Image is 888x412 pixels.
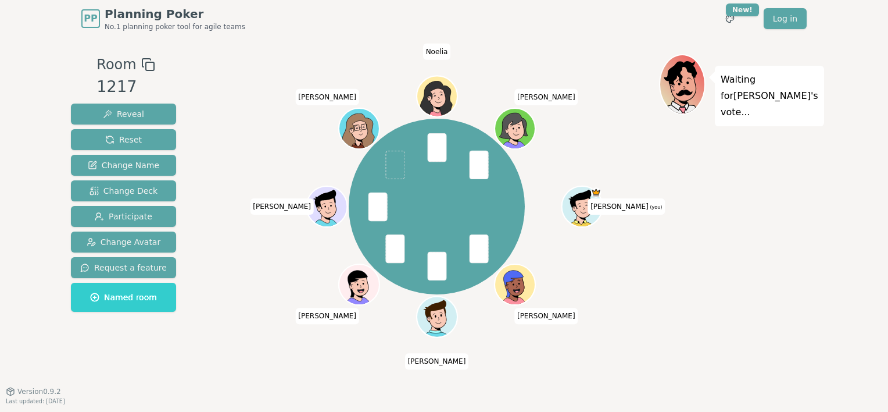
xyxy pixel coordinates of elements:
[721,72,818,120] p: Waiting for [PERSON_NAME] 's vote...
[87,236,161,248] span: Change Avatar
[590,187,601,198] span: Lukas is the host
[105,22,245,31] span: No.1 planning poker tool for agile teams
[588,198,665,215] span: Click to change your name
[295,308,359,325] span: Click to change your name
[81,6,245,31] a: PPPlanning PokerNo.1 planning poker tool for agile teams
[71,155,176,176] button: Change Name
[726,3,759,16] div: New!
[295,89,359,105] span: Click to change your name
[105,134,142,145] span: Reset
[514,89,578,105] span: Click to change your name
[105,6,245,22] span: Planning Poker
[719,8,740,29] button: New!
[84,12,97,26] span: PP
[96,54,136,75] span: Room
[71,257,176,278] button: Request a feature
[6,387,61,396] button: Version0.9.2
[563,187,601,226] button: Click to change your avatar
[514,308,578,325] span: Click to change your name
[250,198,314,215] span: Click to change your name
[80,262,167,274] span: Request a feature
[17,387,61,396] span: Version 0.9.2
[95,211,152,222] span: Participate
[649,205,663,210] span: (you)
[71,283,176,312] button: Named room
[405,354,469,370] span: Click to change your name
[96,75,155,99] div: 1217
[71,206,176,227] button: Participate
[89,185,157,197] span: Change Deck
[103,108,144,120] span: Reveal
[71,129,176,150] button: Reset
[71,104,176,125] button: Reveal
[71,232,176,253] button: Change Avatar
[423,44,451,60] span: Click to change your name
[6,398,65,404] span: Last updated: [DATE]
[764,8,807,29] a: Log in
[88,159,159,171] span: Change Name
[71,180,176,201] button: Change Deck
[90,292,157,303] span: Named room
